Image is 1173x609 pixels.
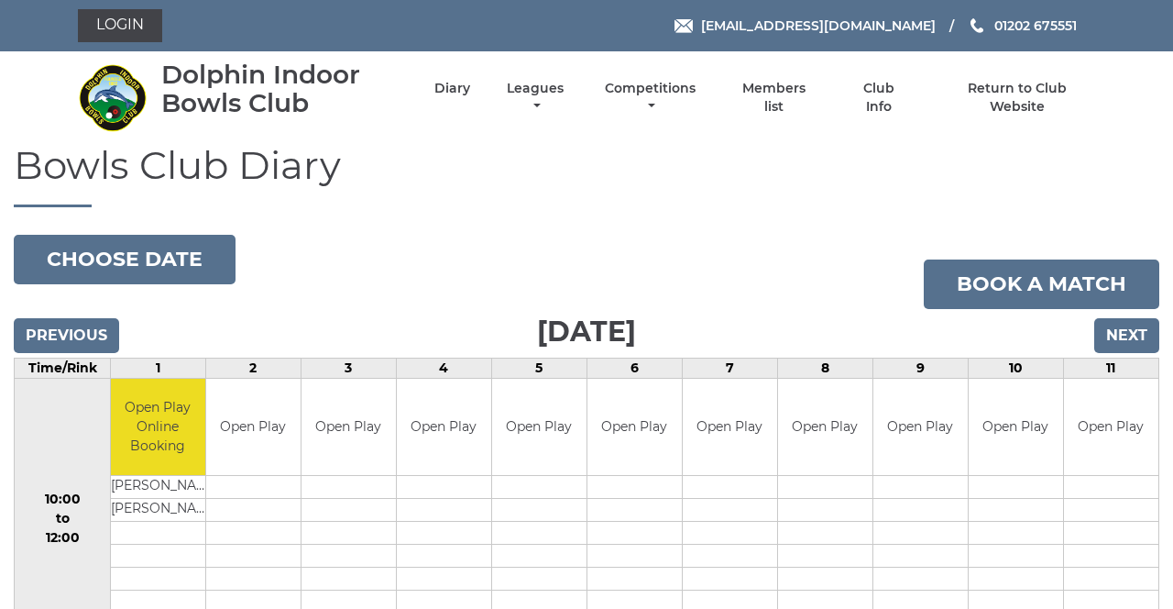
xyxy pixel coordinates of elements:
[683,379,777,475] td: Open Play
[849,80,908,116] a: Club Info
[701,17,936,34] span: [EMAIL_ADDRESS][DOMAIN_NAME]
[434,80,470,97] a: Diary
[778,379,872,475] td: Open Play
[78,9,162,42] a: Login
[968,16,1077,36] a: Phone us 01202 675551
[586,359,682,379] td: 6
[491,359,586,379] td: 5
[682,359,777,379] td: 7
[970,18,983,33] img: Phone us
[397,379,491,475] td: Open Play
[14,235,236,284] button: Choose date
[206,379,301,475] td: Open Play
[301,379,396,475] td: Open Play
[1064,379,1158,475] td: Open Play
[1063,359,1158,379] td: 11
[396,359,491,379] td: 4
[205,359,301,379] td: 2
[994,17,1077,34] span: 01202 675551
[14,144,1159,207] h1: Bowls Club Diary
[111,475,205,498] td: [PERSON_NAME]
[301,359,396,379] td: 3
[873,379,968,475] td: Open Play
[111,379,205,475] td: Open Play Online Booking
[111,498,205,521] td: [PERSON_NAME]
[14,318,119,353] input: Previous
[674,16,936,36] a: Email [EMAIL_ADDRESS][DOMAIN_NAME]
[872,359,968,379] td: 9
[924,260,1159,309] a: Book a match
[968,359,1063,379] td: 10
[161,61,402,117] div: Dolphin Indoor Bowls Club
[111,359,206,379] td: 1
[732,80,817,116] a: Members list
[940,80,1095,116] a: Return to Club Website
[969,379,1063,475] td: Open Play
[587,379,682,475] td: Open Play
[777,359,872,379] td: 8
[1094,318,1159,353] input: Next
[78,63,147,132] img: Dolphin Indoor Bowls Club
[600,80,700,116] a: Competitions
[674,19,693,33] img: Email
[15,359,111,379] td: Time/Rink
[502,80,568,116] a: Leagues
[492,379,586,475] td: Open Play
